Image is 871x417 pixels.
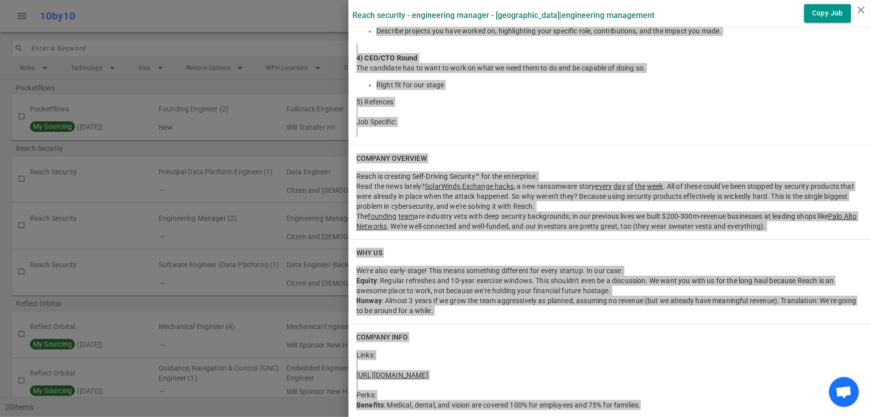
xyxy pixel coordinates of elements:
a: SolarWinds [425,182,461,190]
button: Copy Job [804,4,851,22]
div: Reach is creating Self-Driving Security™ for the enterprise. [356,171,863,181]
div: Links: Perks: [356,346,863,410]
div: : Regular refreshes and 10-year exercise windows. This shouldn't even be a discussion. We want yo... [356,276,863,296]
span: Describe projects you have worked on, highlighting your specific role, contributions, and the imp... [376,27,722,35]
div: : Almost 3 years if we grow the team aggressively as planned, assuming no revenue (but we already... [356,296,863,316]
a: every [595,182,612,190]
div: : Medical, dental, and vision are covered 100% for employees and 75% for families. [356,400,863,410]
div: We're also early-stage! This means something different for every startup. In our case: [356,266,863,276]
strong: Equity [356,277,377,285]
a: Exchange hacks [462,182,514,190]
strong: Benefits [356,401,384,409]
div: Read the news lately? , , a new ransomware story . All of these could've been stopped by security... [356,181,863,211]
div: The candidate has to want to work on what we need them to do and be capable of doing so. [356,63,863,73]
a: founding [368,212,396,220]
a: of [627,182,633,190]
h6: COMPANY INFO [356,332,408,342]
a: Palo Alto Networks [356,212,857,230]
div: The are industry vets with deep security backgrounds; in our previous lives we built $200-300m-re... [356,211,863,231]
a: team [398,212,415,220]
a: [URL][DOMAIN_NAME] [356,371,428,379]
li: Right fit for our stage [376,80,863,90]
a: the [635,182,645,190]
label: Reach Security - Engineering Manager - [GEOGRAPHIC_DATA] | Engineering Management [352,10,654,20]
div: 5) Refences [356,97,863,107]
div: Open chat [829,377,859,407]
a: week [647,182,663,190]
strong: Runway [356,297,382,305]
h6: WHY US [356,248,382,258]
a: day [613,182,625,190]
strong: 4) CEO/CTO Round [356,54,417,62]
i: close [855,4,867,16]
h6: COMPANY OVERVIEW [356,153,427,163]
